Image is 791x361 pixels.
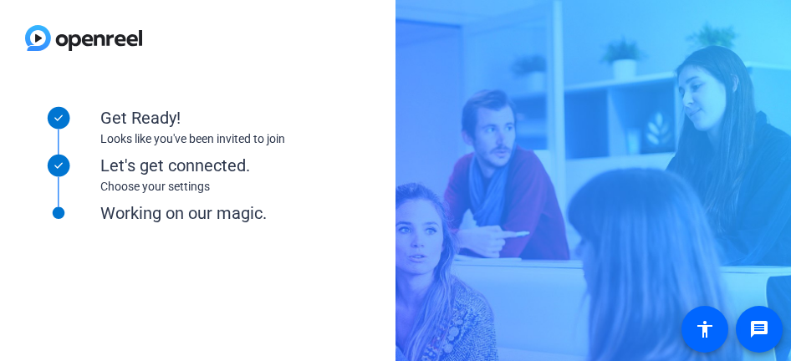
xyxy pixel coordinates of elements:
[100,153,435,178] div: Let's get connected.
[695,319,715,339] mat-icon: accessibility
[100,201,435,226] div: Working on our magic.
[749,319,769,339] mat-icon: message
[100,105,435,130] div: Get Ready!
[100,178,435,196] div: Choose your settings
